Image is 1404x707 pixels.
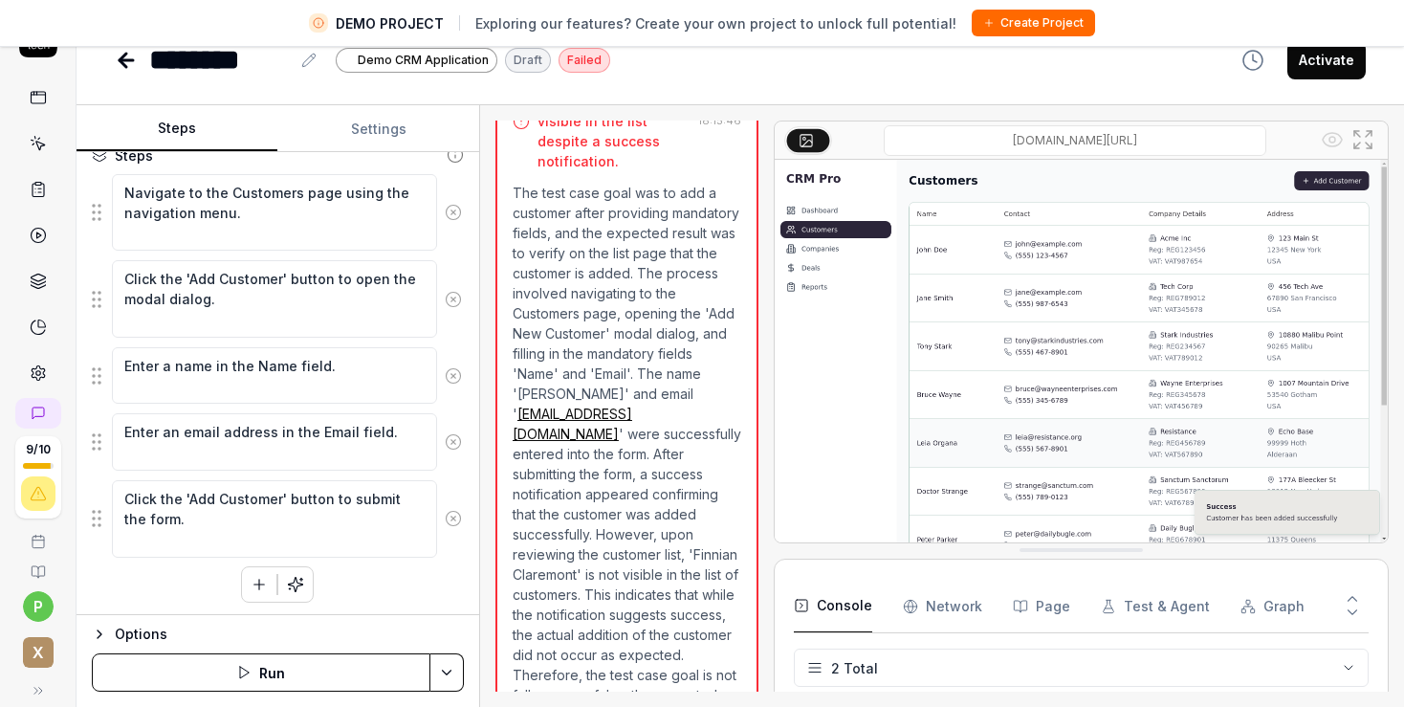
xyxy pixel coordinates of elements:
[8,519,68,549] a: Book a call with us
[8,549,68,580] a: Documentation
[1287,41,1366,79] button: Activate
[559,48,610,73] div: Failed
[475,13,956,33] span: Exploring our features? Create your own project to unlock full potential!
[972,10,1095,36] button: Create Project
[1230,41,1276,79] button: View version history
[23,591,54,622] button: p
[336,47,497,73] a: Demo CRM Application
[8,622,68,672] button: x
[15,398,61,429] a: New conversation
[336,13,444,33] span: DEMO PROJECT
[505,48,551,73] div: Draft
[26,444,51,455] span: 9 / 10
[358,52,489,69] span: Demo CRM Application
[23,637,54,668] span: x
